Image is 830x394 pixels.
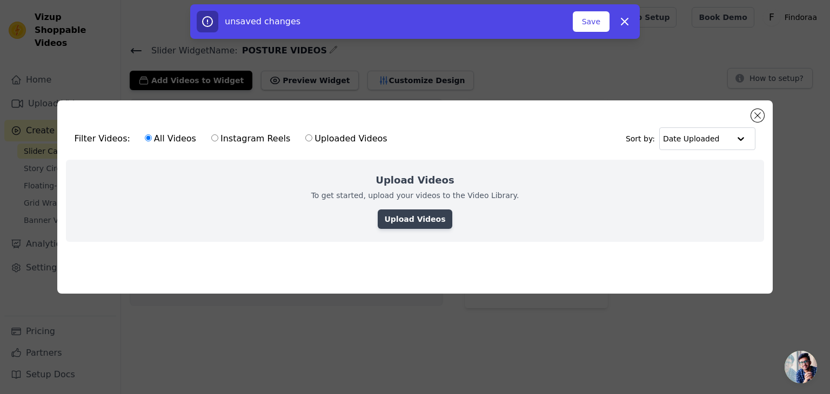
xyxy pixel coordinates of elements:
[785,351,817,383] div: Open chat
[211,132,291,146] label: Instagram Reels
[376,173,454,188] h2: Upload Videos
[751,109,764,122] button: Close modal
[144,132,197,146] label: All Videos
[305,132,387,146] label: Uploaded Videos
[225,16,300,26] span: unsaved changes
[311,190,519,201] p: To get started, upload your videos to the Video Library.
[75,126,393,151] div: Filter Videos:
[573,11,610,32] button: Save
[378,209,452,229] a: Upload Videos
[626,127,756,150] div: Sort by:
